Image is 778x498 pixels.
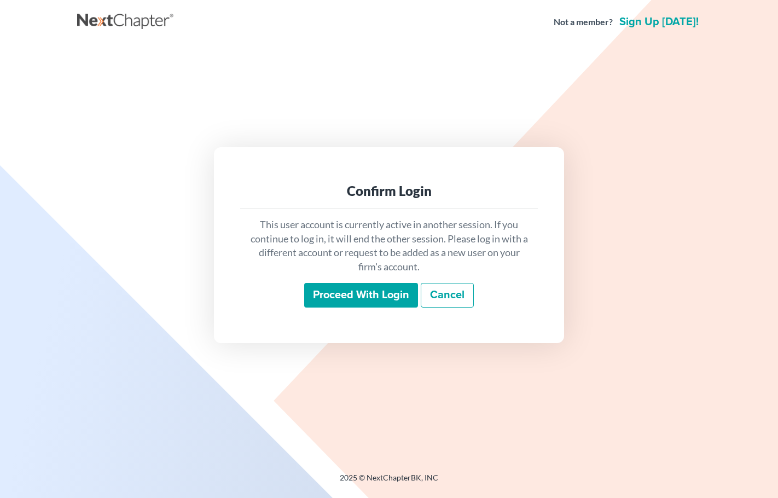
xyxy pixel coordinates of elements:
div: 2025 © NextChapterBK, INC [77,472,701,492]
a: Cancel [421,283,474,308]
p: This user account is currently active in another session. If you continue to log in, it will end ... [249,218,529,274]
a: Sign up [DATE]! [617,16,701,27]
input: Proceed with login [304,283,418,308]
div: Confirm Login [249,182,529,200]
strong: Not a member? [554,16,613,28]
